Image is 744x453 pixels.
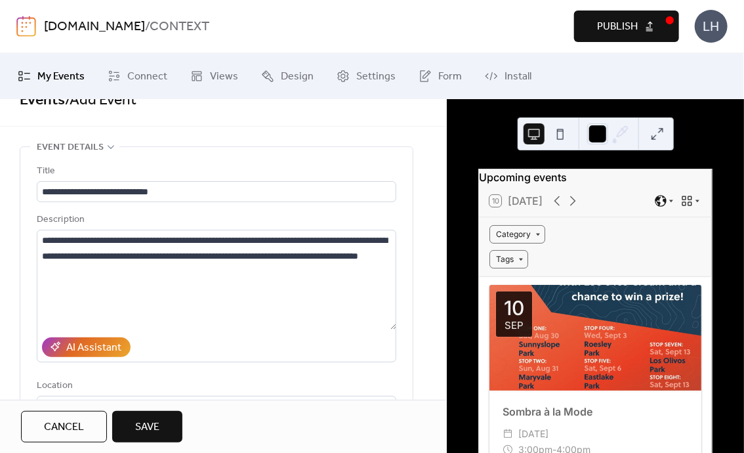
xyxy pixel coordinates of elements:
[37,378,394,394] div: Location
[44,420,84,435] span: Cancel
[504,298,524,318] div: 10
[479,169,712,185] div: Upcoming events
[180,58,248,94] a: Views
[127,69,167,85] span: Connect
[145,14,150,39] b: /
[135,420,159,435] span: Save
[574,11,679,42] button: Publish
[475,58,541,94] a: Install
[356,69,396,85] span: Settings
[20,86,65,115] a: Events
[327,58,405,94] a: Settings
[505,320,524,330] div: Sep
[597,19,638,35] span: Publish
[409,58,472,94] a: Form
[251,58,323,94] a: Design
[37,163,394,179] div: Title
[37,212,394,228] div: Description
[66,340,121,356] div: AI Assistant
[150,14,209,39] b: CONTEXT
[112,411,182,442] button: Save
[37,69,85,85] span: My Events
[695,10,728,43] div: LH
[503,426,513,442] div: ​
[281,69,314,85] span: Design
[44,14,145,39] a: [DOMAIN_NAME]
[8,58,94,94] a: My Events
[503,405,592,418] a: Sombra à la Mode
[16,16,36,37] img: logo
[518,426,548,442] span: [DATE]
[210,69,238,85] span: Views
[65,86,136,115] span: / Add Event
[505,69,531,85] span: Install
[37,140,104,156] span: Event details
[42,337,131,357] button: AI Assistant
[21,411,107,442] button: Cancel
[438,69,462,85] span: Form
[98,58,177,94] a: Connect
